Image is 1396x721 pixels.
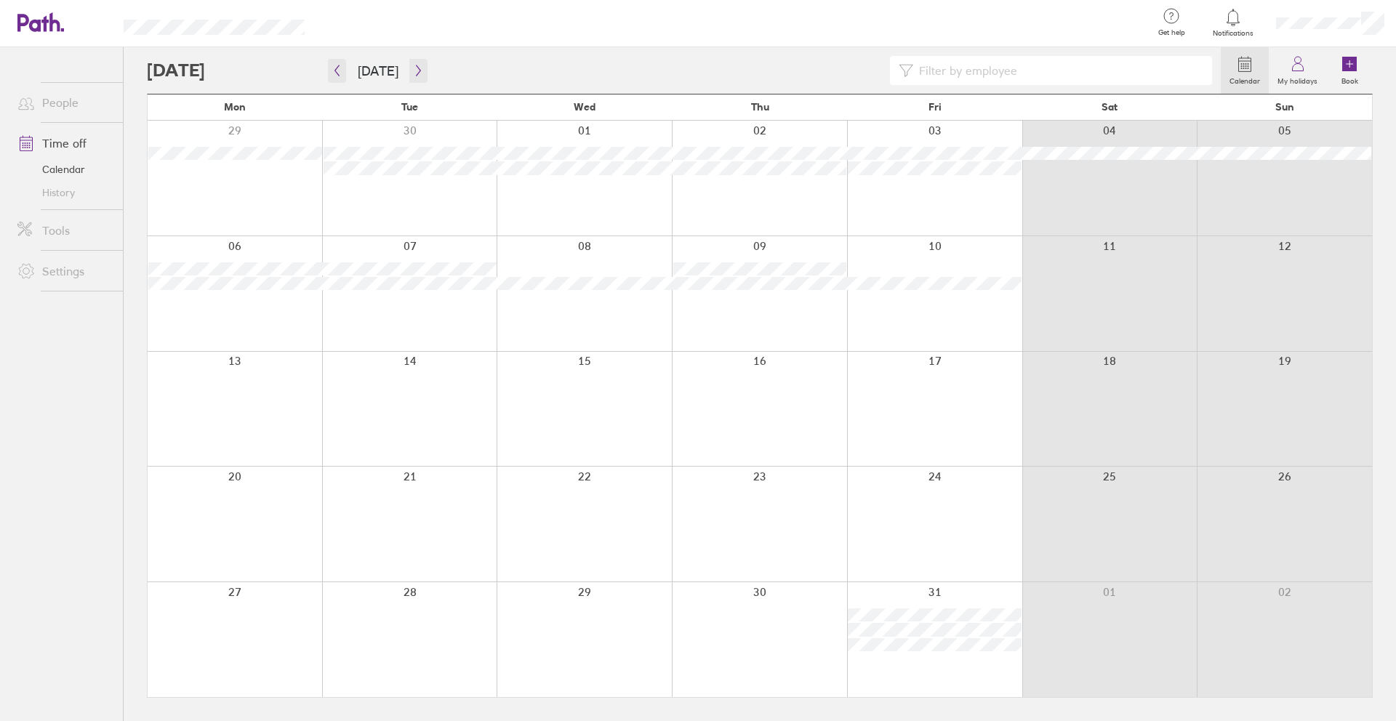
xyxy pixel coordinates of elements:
span: Mon [224,101,246,113]
span: Get help [1148,28,1195,37]
span: Sat [1102,101,1118,113]
a: History [6,181,123,204]
button: [DATE] [346,59,410,83]
span: Tue [401,101,418,113]
span: Thu [751,101,769,113]
a: My holidays [1269,47,1326,94]
a: Calendar [1221,47,1269,94]
span: Sun [1275,101,1294,113]
a: Tools [6,216,123,245]
input: Filter by employee [913,57,1203,84]
label: Book [1333,73,1367,86]
a: Time off [6,129,123,158]
span: Notifications [1210,29,1257,38]
label: My holidays [1269,73,1326,86]
a: Settings [6,257,123,286]
a: People [6,88,123,117]
span: Wed [574,101,595,113]
span: Fri [928,101,942,113]
a: Notifications [1210,7,1257,38]
a: Book [1326,47,1373,94]
label: Calendar [1221,73,1269,86]
a: Calendar [6,158,123,181]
